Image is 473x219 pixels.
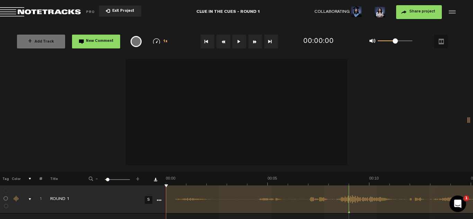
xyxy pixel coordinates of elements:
[86,39,114,43] span: New Comment
[396,5,442,19] button: Share project
[28,40,54,44] span: Add Track
[303,37,334,47] div: 00:00:00
[314,7,364,17] div: Collaborating
[11,196,22,202] div: Change the color of the waveform
[21,185,32,213] td: comments, stamps & drawings
[409,10,435,14] span: Share project
[42,172,79,185] th: Title
[135,176,141,180] span: +
[50,196,140,203] div: Click to edit the title
[163,40,168,44] span: 1x
[94,176,100,180] span: -
[375,7,385,17] img: ACg8ocKp6oTNG2t53AdjgJ0YyqLtqJhB99QsRI0VfbQB3MgctCLSCqE=s96-c
[434,35,448,48] button: Video options
[153,38,160,44] img: speedometer.svg
[110,9,134,13] span: Exit Project
[42,185,132,213] td: Click to edit the title ROUND 1
[131,36,142,47] div: {{ tooltip_message }}
[32,185,42,213] td: Click to change the order number 1
[72,35,120,48] button: New Comment
[33,196,43,203] div: Click to change the order number
[32,172,42,185] th: #
[200,35,214,48] button: Go to beginning
[99,6,141,17] button: Exit Project
[22,196,33,203] div: comments, stamps & drawings
[248,35,262,48] button: Fast Forward
[10,172,21,185] th: Color
[351,7,362,17] img: ACg8ocKebCaUihmVj3TKBapLwx4PT-p9xY_nvrThSm3Ep3D46i3k_CfR=s96-c
[145,196,152,204] a: S
[264,35,278,48] button: Go to end
[216,35,230,48] button: Rewind
[17,35,65,48] button: +Add Track
[28,39,32,44] span: +
[10,185,21,213] td: Change the color of the waveform
[155,197,162,203] a: More
[464,195,469,201] span: 1
[154,178,157,181] a: Download comments
[449,195,466,212] iframe: Intercom live chat
[149,38,172,44] div: 1x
